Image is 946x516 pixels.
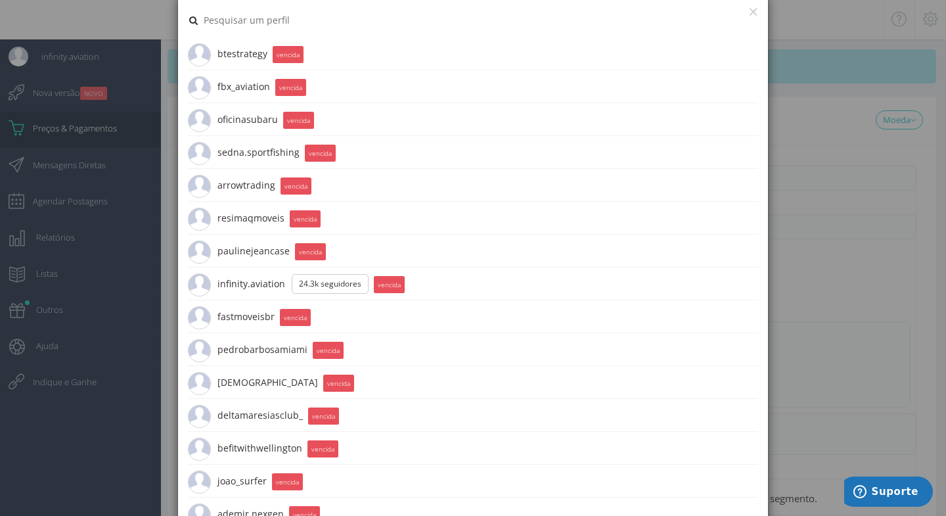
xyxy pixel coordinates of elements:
small: vencida [275,79,306,96]
small: vencida [323,375,354,392]
span: [DEMOGRAPHIC_DATA] [188,366,318,399]
small: vencida [295,243,326,260]
small: vencida [280,309,311,326]
small: vencida [273,46,304,63]
button: × [748,3,758,20]
span: joao_surfer [188,465,267,498]
span: resimaqmoveis [188,202,284,235]
span: oficinasubaru [188,103,278,136]
span: pedrobarbosamiami [188,333,307,366]
span: paulinejeancase [188,235,290,268]
span: fbx_aviation [188,70,270,103]
small: vencida [313,342,344,359]
span: sedna.sportfishing [188,136,300,169]
small: vencida [272,473,303,490]
span: infinity.aviation [188,268,369,300]
small: vencida [290,210,321,227]
small: vencida [305,145,336,162]
iframe: Abre um widget para que você possa encontrar mais informações [844,477,933,509]
span: btestrategy [188,37,267,70]
span: deltamaresiasclub_ [188,399,303,432]
small: vencida [308,408,339,425]
button: 24.3K Seguidores [292,274,369,294]
small: vencida [307,440,338,457]
small: vencida [281,177,311,195]
span: arrowtrading [188,169,275,202]
span: fastmoveisbr [188,300,275,333]
span: befitwithwellington [188,432,302,465]
small: vencida [283,112,314,129]
small: vencida [374,276,405,293]
input: Pesquisar um perfil [202,3,715,37]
